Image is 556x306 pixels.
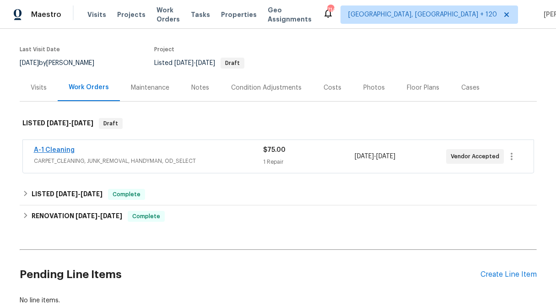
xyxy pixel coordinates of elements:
span: Vendor Accepted [451,152,503,161]
div: No line items. [20,296,537,305]
span: [DATE] [81,191,103,197]
span: [DATE] [71,120,93,126]
span: Work Orders [157,5,180,24]
div: Cases [461,83,480,92]
div: Floor Plans [407,83,439,92]
div: Notes [191,83,209,92]
span: CARPET_CLEANING, JUNK_REMOVAL, HANDYMAN, OD_SELECT [34,156,263,166]
span: Projects [117,10,146,19]
span: [GEOGRAPHIC_DATA], [GEOGRAPHIC_DATA] + 120 [348,10,497,19]
span: Listed [154,60,244,66]
span: Complete [109,190,144,199]
span: [DATE] [100,213,122,219]
div: Photos [363,83,385,92]
span: Geo Assignments [268,5,312,24]
div: 1 Repair [263,157,355,166]
span: [DATE] [76,213,97,219]
div: LISTED [DATE]-[DATE]Complete [20,183,537,205]
span: [DATE] [56,191,78,197]
div: Create Line Item [480,270,537,279]
div: LISTED [DATE]-[DATE]Draft [20,109,537,138]
span: Draft [100,119,122,128]
div: Maintenance [131,83,169,92]
span: - [174,60,215,66]
span: Tasks [191,11,210,18]
div: by [PERSON_NAME] [20,58,105,69]
a: A-1 Cleaning [34,147,75,153]
span: [DATE] [20,60,39,66]
span: - [47,120,93,126]
span: [DATE] [376,153,395,160]
h6: LISTED [32,189,103,200]
span: [DATE] [174,60,194,66]
span: [DATE] [47,120,69,126]
span: [DATE] [196,60,215,66]
span: Properties [221,10,257,19]
h6: LISTED [22,118,93,129]
span: Last Visit Date [20,47,60,52]
span: - [56,191,103,197]
h2: Pending Line Items [20,253,480,296]
span: - [76,213,122,219]
div: Work Orders [69,83,109,92]
span: Complete [129,212,164,221]
span: $75.00 [263,147,286,153]
div: RENOVATION [DATE]-[DATE]Complete [20,205,537,227]
div: Visits [31,83,47,92]
span: Maestro [31,10,61,19]
span: - [355,152,395,161]
span: Project [154,47,174,52]
h6: RENOVATION [32,211,122,222]
span: Draft [221,60,243,66]
div: 714 [327,5,334,15]
div: Condition Adjustments [231,83,302,92]
div: Costs [324,83,341,92]
span: [DATE] [355,153,374,160]
span: Visits [87,10,106,19]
